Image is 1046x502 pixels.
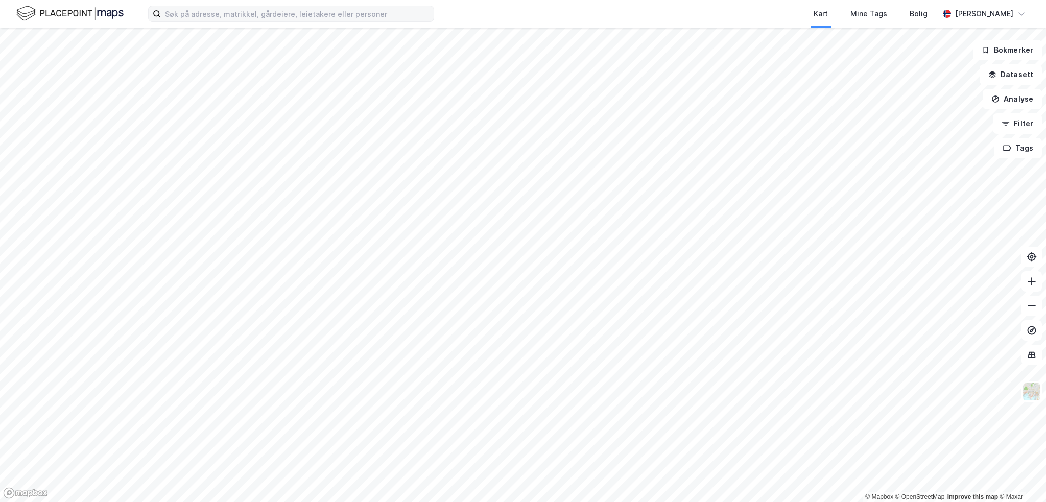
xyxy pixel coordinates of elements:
[16,5,124,22] img: logo.f888ab2527a4732fd821a326f86c7f29.svg
[850,8,887,20] div: Mine Tags
[980,64,1042,85] button: Datasett
[161,6,434,21] input: Søk på adresse, matrikkel, gårdeiere, leietakere eller personer
[993,113,1042,134] button: Filter
[1022,382,1041,401] img: Z
[994,138,1042,158] button: Tags
[973,40,1042,60] button: Bokmerker
[895,493,945,500] a: OpenStreetMap
[910,8,928,20] div: Bolig
[947,493,998,500] a: Improve this map
[3,487,48,499] a: Mapbox homepage
[983,89,1042,109] button: Analyse
[865,493,893,500] a: Mapbox
[955,8,1013,20] div: [PERSON_NAME]
[995,453,1046,502] iframe: Chat Widget
[814,8,828,20] div: Kart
